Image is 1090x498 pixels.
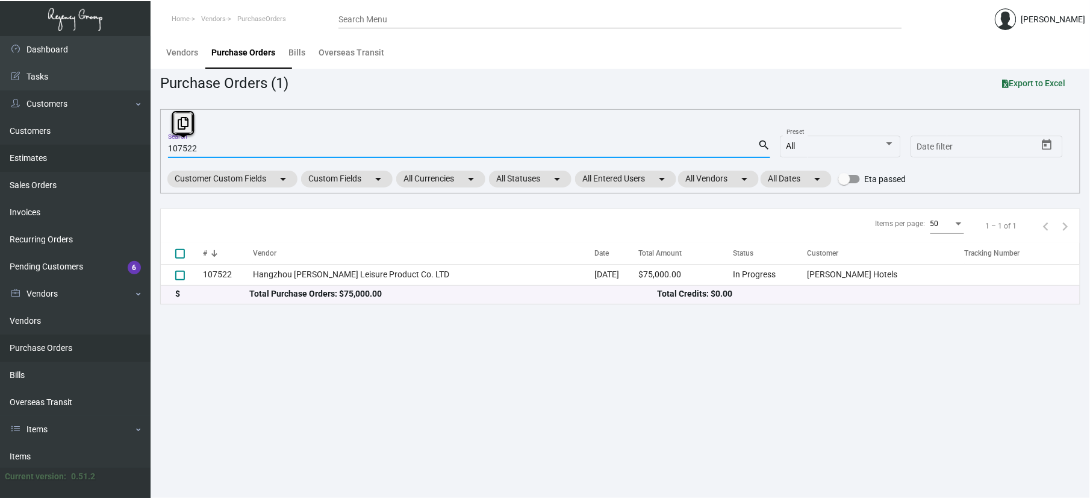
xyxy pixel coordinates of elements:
[550,172,564,186] mat-icon: arrow_drop_down
[203,264,253,285] td: 107522
[786,141,796,151] span: All
[986,221,1017,232] div: 1 – 1 of 1
[249,288,657,300] div: Total Purchase Orders: $75,000.00
[733,264,808,285] td: In Progress
[203,248,207,259] div: #
[253,248,594,259] div: Vendor
[489,171,571,188] mat-chip: All Statuses
[396,171,485,188] mat-chip: All Currencies
[301,171,393,188] mat-chip: Custom Fields
[319,46,384,59] div: Overseas Transit
[808,264,965,285] td: [PERSON_NAME] Hotels
[237,15,286,23] span: PurchaseOrders
[1038,136,1057,155] button: Open calendar
[1056,216,1075,236] button: Next page
[172,15,190,23] span: Home
[464,172,478,186] mat-icon: arrow_drop_down
[993,72,1076,94] button: Export to Excel
[211,46,275,59] div: Purchase Orders
[965,248,1080,259] div: Tracking Number
[639,264,733,285] td: $75,000.00
[276,172,290,186] mat-icon: arrow_drop_down
[678,171,759,188] mat-chip: All Vendors
[733,248,753,259] div: Status
[71,470,95,483] div: 0.51.2
[203,248,253,259] div: #
[808,248,839,259] div: Customer
[253,248,276,259] div: Vendor
[810,172,824,186] mat-icon: arrow_drop_down
[761,171,832,188] mat-chip: All Dates
[930,220,964,229] mat-select: Items per page:
[965,248,1020,259] div: Tracking Number
[167,171,297,188] mat-chip: Customer Custom Fields
[1021,13,1086,26] div: [PERSON_NAME]
[639,248,733,259] div: Total Amount
[965,142,1023,152] input: End date
[930,219,939,228] span: 50
[166,46,198,59] div: Vendors
[865,172,906,186] span: Eta passed
[178,117,188,130] i: Copy
[595,248,609,259] div: Date
[655,172,669,186] mat-icon: arrow_drop_down
[737,172,752,186] mat-icon: arrow_drop_down
[1003,78,1066,88] span: Export to Excel
[253,264,594,285] td: Hangzhou [PERSON_NAME] Leisure Product Co. LTD
[5,470,66,483] div: Current version:
[658,288,1065,300] div: Total Credits: $0.00
[808,248,965,259] div: Customer
[1036,216,1056,236] button: Previous page
[201,15,226,23] span: Vendors
[595,248,639,259] div: Date
[175,288,249,300] div: $
[371,172,385,186] mat-icon: arrow_drop_down
[160,72,288,94] div: Purchase Orders (1)
[917,142,955,152] input: Start date
[595,264,639,285] td: [DATE]
[639,248,682,259] div: Total Amount
[733,248,808,259] div: Status
[876,218,926,229] div: Items per page:
[995,8,1017,30] img: admin@bootstrapmaster.com
[758,138,770,153] mat-icon: search
[288,46,305,59] div: Bills
[575,171,676,188] mat-chip: All Entered Users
